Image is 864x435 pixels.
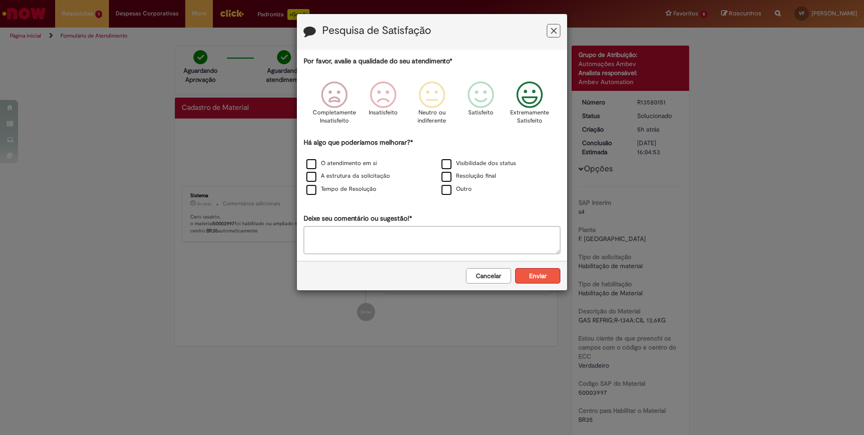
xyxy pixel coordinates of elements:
[416,109,448,125] p: Neutro ou indiferente
[304,138,560,196] div: Há algo que poderíamos melhorar?*
[304,57,452,66] label: Por favor, avalie a qualidade do seu atendimento*
[441,172,496,180] label: Resolução final
[510,109,549,125] p: Extremamente Satisfeito
[306,172,390,180] label: A estrutura da solicitação
[306,159,377,168] label: O atendimento em si
[507,75,553,137] div: Extremamente Satisfeito
[441,185,472,194] label: Outro
[458,75,504,137] div: Satisfeito
[311,75,357,137] div: Completamente Insatisfeito
[306,185,376,194] label: Tempo de Resolução
[304,214,412,223] label: Deixe seu comentário ou sugestão!*
[322,25,431,37] label: Pesquisa de Satisfação
[409,75,455,137] div: Neutro ou indiferente
[441,159,516,168] label: Visibilidade dos status
[515,268,560,284] button: Enviar
[369,109,398,117] p: Insatisfeito
[360,75,406,137] div: Insatisfeito
[468,109,493,117] p: Satisfeito
[313,109,356,125] p: Completamente Insatisfeito
[466,268,511,284] button: Cancelar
